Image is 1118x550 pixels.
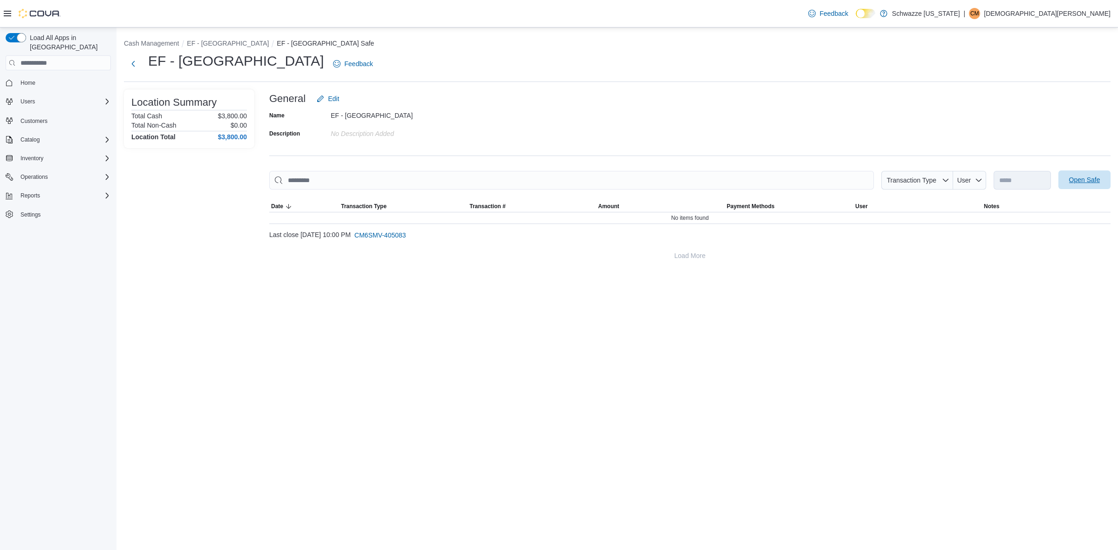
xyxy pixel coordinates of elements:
div: EF - [GEOGRAPHIC_DATA] [331,108,456,119]
span: Amount [598,203,619,210]
button: Users [2,95,115,108]
p: | [964,8,966,19]
a: Settings [17,209,44,220]
h6: Total Non-Cash [131,122,177,129]
span: CM6SMV-405083 [354,231,406,240]
button: User [953,171,986,190]
button: EF - [GEOGRAPHIC_DATA] [187,40,269,47]
span: Reports [17,190,111,201]
button: Transaction Type [339,201,468,212]
nav: Complex example [6,72,111,245]
span: Load All Apps in [GEOGRAPHIC_DATA] [26,33,111,52]
button: CM6SMV-405083 [351,226,410,244]
h4: Location Total [131,133,176,141]
span: Users [17,96,111,107]
span: Users [20,98,35,105]
button: User [853,201,982,212]
button: Cash Management [124,40,179,47]
img: Cova [19,9,61,18]
h3: General [269,93,306,104]
span: Settings [17,209,111,220]
span: Edit [328,94,339,103]
span: Open Safe [1069,175,1100,184]
a: Customers [17,115,51,127]
button: Notes [982,201,1111,212]
p: $0.00 [231,122,247,129]
div: Last close [DATE] 10:00 PM [269,226,1111,244]
button: Reports [2,189,115,202]
button: Home [2,76,115,89]
button: Catalog [2,133,115,146]
input: Dark Mode [856,9,875,19]
a: Home [17,77,39,88]
nav: An example of EuiBreadcrumbs [124,39,1111,50]
input: This is a search bar. As you type, the results lower in the page will automatically filter. [269,171,874,190]
span: CM [970,8,979,19]
button: EF - [GEOGRAPHIC_DATA] Safe [277,40,374,47]
button: Load More [269,246,1111,265]
button: Open Safe [1058,170,1111,189]
p: $3,800.00 [218,112,247,120]
span: User [855,203,868,210]
span: Settings [20,211,41,218]
button: Settings [2,208,115,221]
span: Catalog [17,134,111,145]
button: Users [17,96,39,107]
span: Transaction Type [341,203,387,210]
label: Name [269,112,285,119]
button: Inventory [2,152,115,165]
span: Customers [17,115,111,126]
span: Operations [17,171,111,183]
a: Feedback [329,54,376,73]
button: Transaction # [468,201,596,212]
button: Customers [2,114,115,127]
span: Customers [20,117,48,125]
span: Notes [984,203,999,210]
span: Home [20,79,35,87]
button: Amount [596,201,725,212]
div: No Description added [331,126,456,137]
span: Feedback [344,59,373,68]
button: Transaction Type [881,171,953,190]
span: Feedback [819,9,848,18]
span: Inventory [17,153,111,164]
span: Transaction Type [886,177,936,184]
div: Christian Mueller [969,8,980,19]
p: Schwazze [US_STATE] [892,8,960,19]
span: User [957,177,971,184]
button: Next [124,54,143,73]
h4: $3,800.00 [218,133,247,141]
span: Operations [20,173,48,181]
h6: Total Cash [131,112,162,120]
p: [DEMOGRAPHIC_DATA][PERSON_NAME] [984,8,1111,19]
button: Reports [17,190,44,201]
button: Operations [2,170,115,183]
span: Load More [675,251,706,260]
span: No items found [671,214,709,222]
a: Feedback [804,4,852,23]
button: Edit [313,89,343,108]
span: Reports [20,192,40,199]
h3: Location Summary [131,97,217,108]
span: Payment Methods [727,203,775,210]
button: Catalog [17,134,43,145]
button: Payment Methods [725,201,853,212]
span: Transaction # [470,203,505,210]
button: Operations [17,171,52,183]
button: Date [269,201,339,212]
span: Date [271,203,283,210]
button: Inventory [17,153,47,164]
h1: EF - [GEOGRAPHIC_DATA] [148,52,324,70]
span: Home [17,77,111,88]
label: Description [269,130,300,137]
span: Inventory [20,155,43,162]
span: Catalog [20,136,40,143]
